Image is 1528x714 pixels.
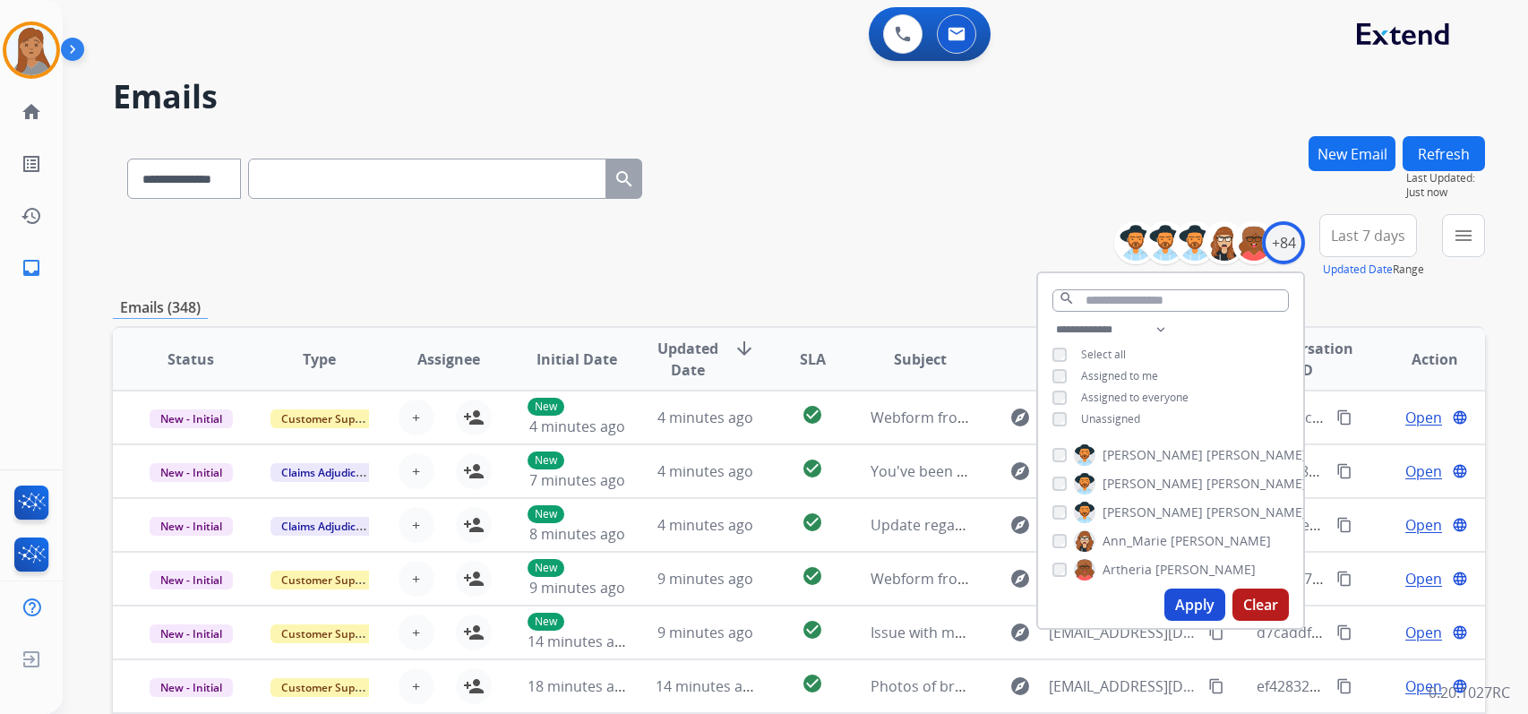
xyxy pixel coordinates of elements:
span: Last Updated: [1406,171,1485,185]
mat-icon: content_copy [1208,624,1224,641]
span: + [412,407,420,428]
span: 18 minutes ago [528,676,631,696]
mat-icon: person_add [463,568,485,589]
span: [PERSON_NAME] [1206,446,1307,464]
span: Assignee [417,348,480,370]
span: 14 minutes ago [656,676,760,696]
span: Customer Support [270,409,387,428]
mat-icon: explore [1009,568,1031,589]
mat-icon: person_add [463,675,485,697]
span: Last 7 days [1331,232,1405,239]
mat-icon: content_copy [1336,463,1352,479]
span: 9 minutes ago [529,578,625,598]
span: 9 minutes ago [657,623,753,642]
mat-icon: language [1452,463,1468,479]
mat-icon: person_add [463,460,485,482]
span: You've been assigned a new service order: 565c418a-468d-444e-aaf4-3ee9414a024c [871,461,1431,481]
span: + [412,514,420,536]
mat-icon: content_copy [1336,409,1352,426]
span: Open [1405,407,1442,428]
span: Select all [1081,347,1126,362]
mat-icon: explore [1009,675,1031,697]
span: Open [1405,622,1442,643]
span: 9 minutes ago [657,569,753,589]
p: New [528,505,564,523]
span: 4 minutes ago [529,417,625,436]
span: New - Initial [150,517,233,536]
span: [PERSON_NAME] [1103,446,1203,464]
th: Action [1356,328,1485,391]
span: Updated Date [656,338,719,381]
button: Clear [1232,589,1289,621]
span: [PERSON_NAME] [1206,503,1307,521]
span: Assigned to me [1081,368,1158,383]
span: Customer Support [270,571,387,589]
mat-icon: explore [1009,622,1031,643]
span: [PERSON_NAME] [1171,532,1271,550]
span: Customer Support [270,624,387,643]
span: Open [1405,460,1442,482]
mat-icon: language [1452,624,1468,641]
span: [PERSON_NAME] [1206,475,1307,493]
span: 14 minutes ago [528,632,631,651]
p: New [528,452,564,469]
span: Claims Adjudication [270,517,393,536]
mat-icon: search [1059,290,1075,306]
span: + [412,460,420,482]
span: ef428322-5723-4126-b0fc-563f588226e2 [1257,676,1522,696]
mat-icon: content_copy [1336,571,1352,587]
span: Type [303,348,336,370]
mat-icon: explore [1009,514,1031,536]
span: Artheria [1103,561,1152,579]
span: Webform from [EMAIL_ADDRESS][DOMAIN_NAME] on [DATE] [871,569,1276,589]
mat-icon: home [21,101,42,123]
span: Open [1405,675,1442,697]
button: + [399,561,434,597]
span: Claims Adjudication [270,463,393,482]
span: Subject [894,348,947,370]
mat-icon: content_copy [1336,517,1352,533]
mat-icon: person_add [463,407,485,428]
mat-icon: check_circle [802,512,823,533]
button: New Email [1309,136,1395,171]
button: Refresh [1403,136,1485,171]
mat-icon: content_copy [1336,624,1352,641]
span: [PERSON_NAME] [1103,475,1203,493]
span: 8 minutes ago [529,524,625,544]
span: + [412,568,420,589]
button: + [399,453,434,489]
span: 4 minutes ago [657,515,753,535]
span: Ann_Marie [1103,532,1167,550]
span: Customer Support [270,678,387,697]
span: New - Initial [150,409,233,428]
mat-icon: language [1452,517,1468,533]
span: Open [1405,568,1442,589]
mat-icon: menu [1453,225,1474,246]
span: [EMAIL_ADDRESS][DOMAIN_NAME] [1049,675,1198,697]
mat-icon: list_alt [21,153,42,175]
mat-icon: language [1452,409,1468,426]
mat-icon: language [1452,678,1468,694]
span: Range [1323,262,1424,277]
button: Last 7 days [1319,214,1417,257]
p: New [528,559,564,577]
mat-icon: content_copy [1336,678,1352,694]
mat-icon: search [614,168,635,190]
div: +84 [1262,221,1305,264]
span: 7 minutes ago [529,470,625,490]
button: + [399,615,434,650]
mat-icon: check_circle [802,673,823,694]
span: 4 minutes ago [657,461,753,481]
h2: Emails [113,79,1485,115]
span: New - Initial [150,571,233,589]
mat-icon: history [21,205,42,227]
button: Apply [1164,589,1225,621]
span: Just now [1406,185,1485,200]
span: Open [1405,514,1442,536]
mat-icon: arrow_downward [734,338,755,359]
span: [EMAIL_ADDRESS][DOMAIN_NAME] [1049,622,1198,643]
mat-icon: content_copy [1208,678,1224,694]
span: Unassigned [1081,411,1140,426]
mat-icon: explore [1009,460,1031,482]
mat-icon: person_add [463,622,485,643]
